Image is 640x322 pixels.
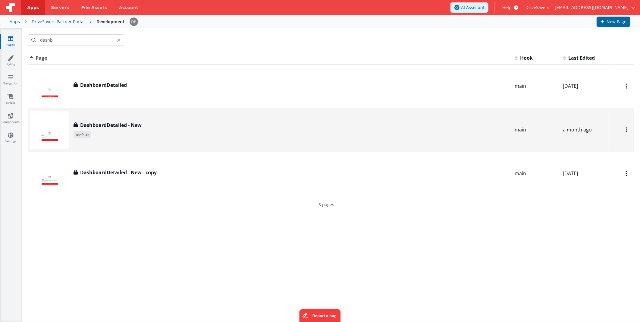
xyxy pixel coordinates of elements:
span: DriveSavers — [525,5,555,11]
h3: DashboardDetailed - New [80,122,142,129]
span: Page [36,55,47,61]
iframe: Marker.io feedback button [300,309,341,322]
button: DriveSavers — [EMAIL_ADDRESS][DOMAIN_NAME] [525,5,635,11]
span: [DATE] [563,170,578,177]
span: Servers [51,5,69,11]
h3: DashboardDetailed [80,81,127,89]
button: Options [622,124,632,136]
div: main [515,83,558,90]
span: [EMAIL_ADDRESS][DOMAIN_NAME] [555,5,629,11]
button: New Page [597,17,630,27]
div: Development [96,19,124,25]
div: main [515,170,558,177]
h3: DashboardDetailed - New - copy [80,169,157,176]
span: Hook [520,55,533,61]
span: /default [74,131,91,138]
span: Apps [27,5,39,11]
img: c1374c675423fc74691aaade354d0b4b [130,17,138,26]
div: main [515,126,558,133]
div: Apps [10,19,20,25]
span: a month ago [563,126,592,133]
span: AI Assistant [461,5,485,11]
span: Last Edited [568,55,595,61]
p: 3 pages [28,201,625,208]
button: Options [622,80,632,92]
input: Search pages, id's ... [28,34,124,46]
button: Options [622,167,632,180]
button: AI Assistant [450,2,488,13]
span: [DATE] [563,83,578,89]
span: File Assets [81,5,107,11]
span: Help [502,5,512,11]
div: DriveSavers Partner Portal [32,19,85,25]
